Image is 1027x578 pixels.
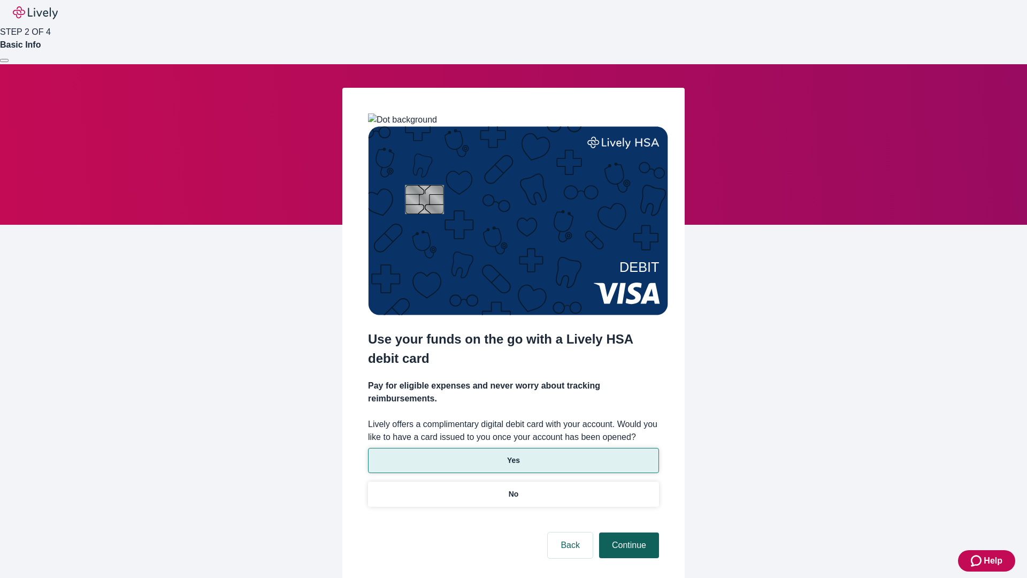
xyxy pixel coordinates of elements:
[13,6,58,19] img: Lively
[509,489,519,500] p: No
[368,113,437,126] img: Dot background
[971,554,984,567] svg: Zendesk support icon
[368,482,659,507] button: No
[368,126,668,315] img: Debit card
[599,533,659,558] button: Continue
[507,455,520,466] p: Yes
[368,448,659,473] button: Yes
[368,330,659,368] h2: Use your funds on the go with a Lively HSA debit card
[548,533,593,558] button: Back
[368,379,659,405] h4: Pay for eligible expenses and never worry about tracking reimbursements.
[958,550,1015,572] button: Zendesk support iconHelp
[368,418,659,444] label: Lively offers a complimentary digital debit card with your account. Would you like to have a card...
[984,554,1002,567] span: Help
